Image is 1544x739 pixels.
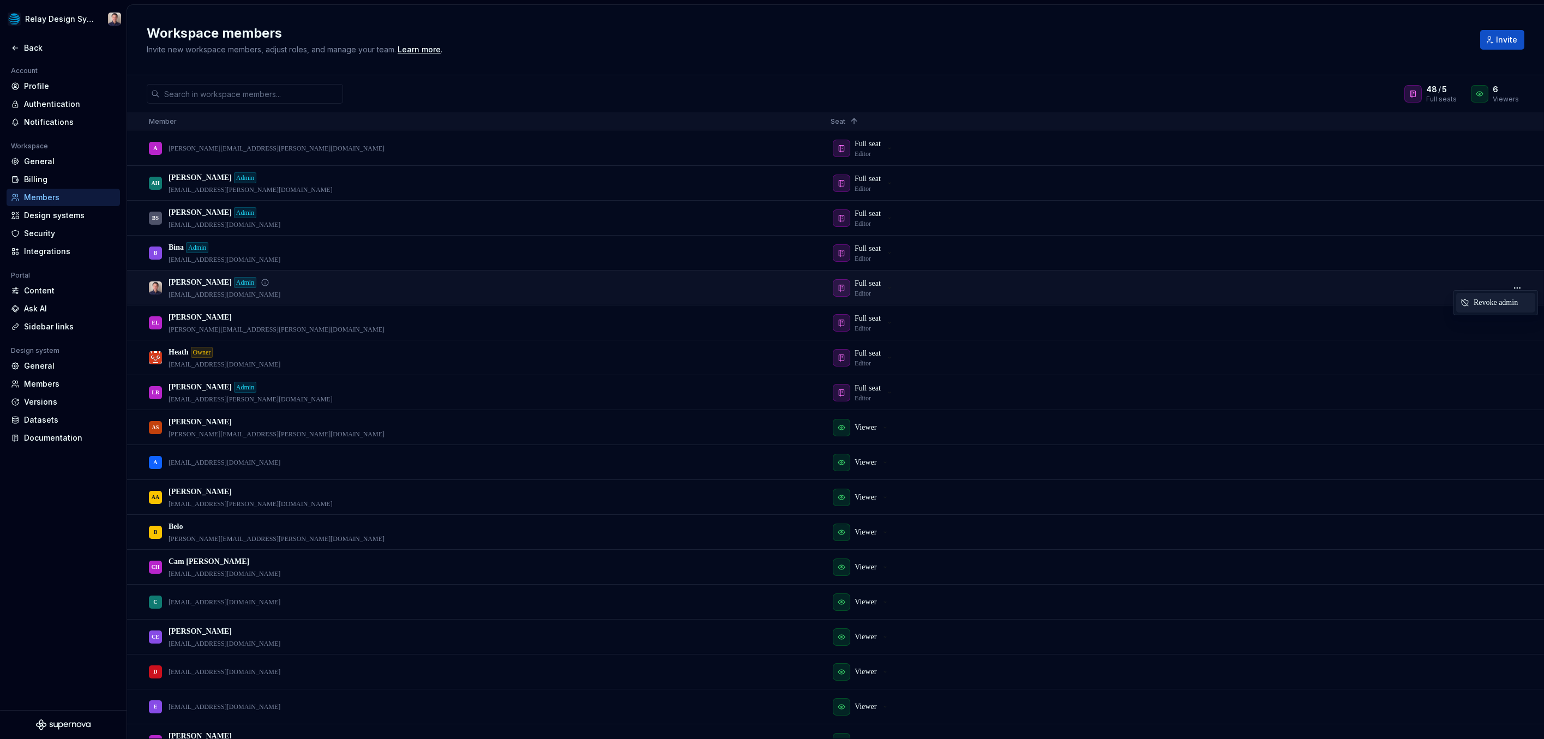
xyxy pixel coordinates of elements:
button: Viewer [831,486,894,508]
p: Viewer [855,632,876,642]
p: Viewer [855,701,876,712]
p: Cam [PERSON_NAME] [169,556,249,567]
div: Security [24,228,116,239]
div: / [1426,84,1458,95]
div: AH [152,172,160,194]
p: [PERSON_NAME][EMAIL_ADDRESS][PERSON_NAME][DOMAIN_NAME] [169,325,385,334]
div: LB [152,382,159,403]
input: Search in workspace members... [160,84,343,104]
p: Editor [855,289,871,298]
span: 5 [1442,84,1447,95]
div: Datasets [24,414,116,425]
p: Viewer [855,492,876,503]
div: C [153,591,157,612]
p: Viewer [855,597,876,608]
svg: Supernova Logo [36,719,91,730]
div: Owner [191,347,213,358]
img: Bobby Tan [108,13,121,26]
button: Full seatEditor [831,172,898,194]
div: Notifications [24,117,116,128]
p: [PERSON_NAME] [169,626,232,637]
button: Viewer [831,591,894,613]
button: Viewer [831,696,894,718]
p: [EMAIL_ADDRESS][DOMAIN_NAME] [169,360,280,369]
p: Belo [169,521,183,532]
p: Full seat [855,313,881,324]
div: Workspace [7,140,52,153]
span: Member [149,117,177,125]
div: D [153,661,157,682]
a: Authentication [7,95,120,113]
p: [EMAIL_ADDRESS][DOMAIN_NAME] [169,702,280,711]
div: Members [24,192,116,203]
div: Account [7,64,42,77]
a: Billing [7,171,120,188]
button: Full seatEditor [831,347,898,369]
span: Revoke admin [1469,293,1527,313]
a: Content [7,282,120,299]
div: Billing [24,174,116,185]
p: Full seat [855,173,881,184]
div: Authentication [24,99,116,110]
a: General [7,357,120,375]
p: [EMAIL_ADDRESS][PERSON_NAME][DOMAIN_NAME] [169,185,333,194]
div: EL [152,312,159,333]
p: [PERSON_NAME][EMAIL_ADDRESS][PERSON_NAME][DOMAIN_NAME] [169,430,385,438]
div: Content [24,285,116,296]
a: Ask AI [7,300,120,317]
button: Viewer [831,452,894,473]
p: [PERSON_NAME] [169,312,232,323]
a: Members [7,375,120,393]
p: Full seat [855,208,881,219]
p: Editor [855,149,871,158]
div: E [154,696,158,717]
p: [EMAIL_ADDRESS][DOMAIN_NAME] [169,569,280,578]
button: Relay Design SystemBobby Tan [2,7,124,31]
div: Admin [234,277,256,288]
span: 48 [1426,84,1437,95]
p: Editor [855,219,871,228]
img: Heath [149,351,162,364]
button: Viewer [831,417,894,438]
div: A [153,452,157,473]
div: AA [152,486,159,508]
div: Admin [186,242,208,253]
p: [PERSON_NAME] [169,486,232,497]
a: Learn more [398,44,441,55]
div: Admin [234,382,256,393]
div: Context Menu [1453,290,1538,315]
p: [EMAIL_ADDRESS][DOMAIN_NAME] [169,290,280,299]
button: Viewer [831,661,894,683]
div: Portal [7,269,34,282]
p: [EMAIL_ADDRESS][PERSON_NAME][DOMAIN_NAME] [169,395,333,404]
div: Design systems [24,210,116,221]
div: Back [24,43,116,53]
p: [PERSON_NAME] [169,172,232,183]
p: [PERSON_NAME] [169,417,232,428]
span: Invite new workspace members, adjust roles, and manage your team. [147,45,396,54]
button: Full seatEditor [831,277,898,299]
div: Profile [24,81,116,92]
a: Back [7,39,120,57]
button: Invite [1480,30,1524,50]
a: Notifications [7,113,120,131]
a: Integrations [7,243,120,260]
div: Documentation [24,432,116,443]
span: . [396,46,442,54]
p: [EMAIL_ADDRESS][DOMAIN_NAME] [169,668,280,676]
p: [EMAIL_ADDRESS][DOMAIN_NAME] [169,220,280,229]
div: B [154,242,158,263]
p: Editor [855,359,871,368]
div: Ask AI [24,303,116,314]
a: Profile [7,77,120,95]
div: BS [152,207,159,229]
button: Full seatEditor [831,137,898,159]
p: [PERSON_NAME] [169,277,232,288]
h2: Workspace members [147,25,1467,42]
a: Sidebar links [7,318,120,335]
a: Security [7,225,120,242]
div: General [24,156,116,167]
p: [EMAIL_ADDRESS][DOMAIN_NAME] [169,598,280,606]
div: Admin [234,172,256,183]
